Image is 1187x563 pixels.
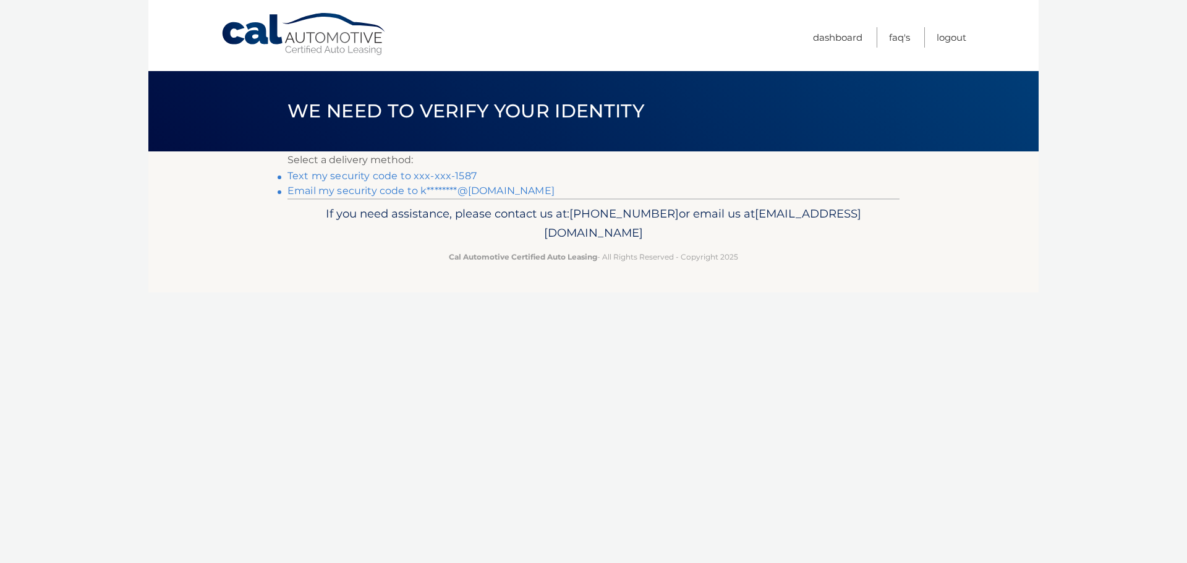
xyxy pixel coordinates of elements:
a: Logout [937,27,966,48]
a: Email my security code to k********@[DOMAIN_NAME] [287,185,555,197]
a: Cal Automotive [221,12,388,56]
p: - All Rights Reserved - Copyright 2025 [296,250,891,263]
p: Select a delivery method: [287,151,900,169]
p: If you need assistance, please contact us at: or email us at [296,204,891,243]
a: FAQ's [889,27,910,48]
strong: Cal Automotive Certified Auto Leasing [449,252,597,261]
a: Text my security code to xxx-xxx-1587 [287,170,477,182]
span: We need to verify your identity [287,99,644,122]
a: Dashboard [813,27,862,48]
span: [PHONE_NUMBER] [569,206,679,221]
